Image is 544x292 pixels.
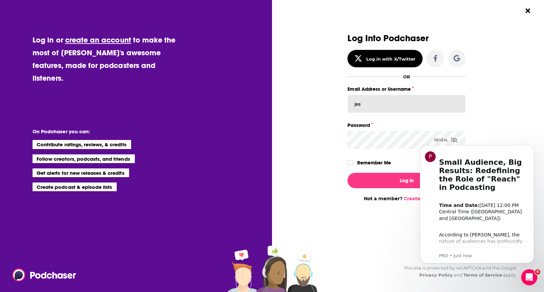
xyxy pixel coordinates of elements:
[33,140,131,149] li: Contribute ratings, reviews, & credits
[12,269,77,281] img: Podchaser - Follow, Share and Rate Podcasts
[419,272,453,278] a: Privacy Policy
[347,95,466,113] input: Email Address or Username
[347,85,466,93] label: Email Address or Username
[410,139,544,267] iframe: Intercom notifications message
[521,269,537,285] iframe: Intercom live chat
[398,265,516,279] div: This site is protected by reCAPTCHA and the Google and apply.
[403,74,410,79] div: OR
[522,4,534,17] button: Close Button
[33,128,167,135] li: On Podchaser you can:
[404,196,449,202] a: Create an account
[347,50,423,67] button: Log in with X/Twitter
[65,35,131,45] a: create an account
[347,173,466,188] button: Log In
[366,56,416,62] div: Log in with X/Twitter
[347,196,466,202] div: Not a member?
[357,158,391,167] label: Remember Me
[12,269,71,281] a: Podchaser - Follow, Share and Rate Podcasts
[464,272,502,278] a: Terms of Service
[33,182,117,191] li: Create podcast & episode lists
[33,154,135,163] li: Follow creators, podcasts, and friends
[434,131,457,149] div: Reveal
[33,168,129,177] li: Get alerts for new releases & credits
[347,33,466,43] h3: Log Into Podchaser
[535,269,540,275] span: 8
[347,121,466,130] label: Password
